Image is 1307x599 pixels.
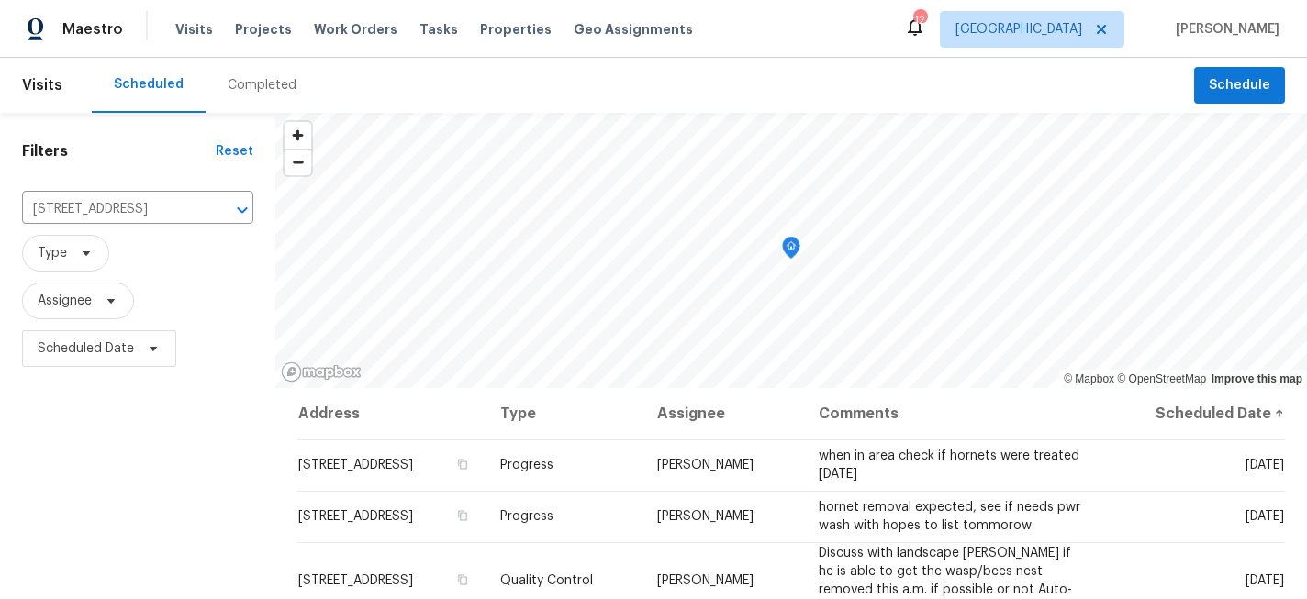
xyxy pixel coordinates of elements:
th: Scheduled Date ↑ [1100,388,1285,439]
span: Tasks [419,23,458,36]
span: Schedule [1209,74,1270,97]
th: Address [297,388,486,439]
span: Progress [500,510,553,523]
span: Properties [480,20,552,39]
span: Projects [235,20,292,39]
input: Search for an address... [22,195,202,224]
span: when in area check if hornets were treated [DATE] [819,449,1079,481]
span: [PERSON_NAME] [657,510,754,523]
span: [PERSON_NAME] [657,574,754,587]
span: Maestro [62,20,123,39]
th: Assignee [642,388,804,439]
span: [PERSON_NAME] [657,459,754,471]
button: Copy Address [454,456,471,472]
span: Geo Assignments [574,20,693,39]
div: 12 [913,11,926,29]
span: Scheduled Date [38,339,134,358]
span: Visits [22,65,62,105]
button: Zoom out [285,149,311,175]
span: [STREET_ADDRESS] [298,574,413,587]
span: Work Orders [314,20,397,39]
a: OpenStreetMap [1117,372,1206,385]
span: Visits [175,20,213,39]
button: Copy Address [454,507,471,524]
div: Map marker [782,237,800,265]
button: Zoom in [285,122,311,149]
span: [STREET_ADDRESS] [298,510,413,523]
button: Copy Address [454,571,471,588]
canvas: Map [275,113,1307,388]
a: Mapbox homepage [281,361,362,383]
h1: Filters [22,142,216,161]
span: [DATE] [1246,510,1284,523]
button: Open [229,197,255,223]
span: Assignee [38,292,92,310]
span: Zoom out [285,150,311,175]
a: Improve this map [1212,372,1302,385]
div: Completed [228,76,296,94]
span: [DATE] [1246,574,1284,587]
span: [GEOGRAPHIC_DATA] [955,20,1082,39]
th: Comments [804,388,1100,439]
span: Type [38,244,67,262]
span: Progress [500,459,553,471]
div: Reset [216,142,253,161]
div: Scheduled [114,75,184,94]
a: Mapbox [1064,372,1114,385]
span: Quality Control [500,574,593,587]
span: [STREET_ADDRESS] [298,459,413,471]
span: hornet removal expected, see if needs pwr wash with hopes to list tommorow [819,501,1080,532]
th: Type [486,388,642,439]
span: [PERSON_NAME] [1168,20,1279,39]
span: [DATE] [1246,459,1284,471]
button: Schedule [1194,67,1285,105]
